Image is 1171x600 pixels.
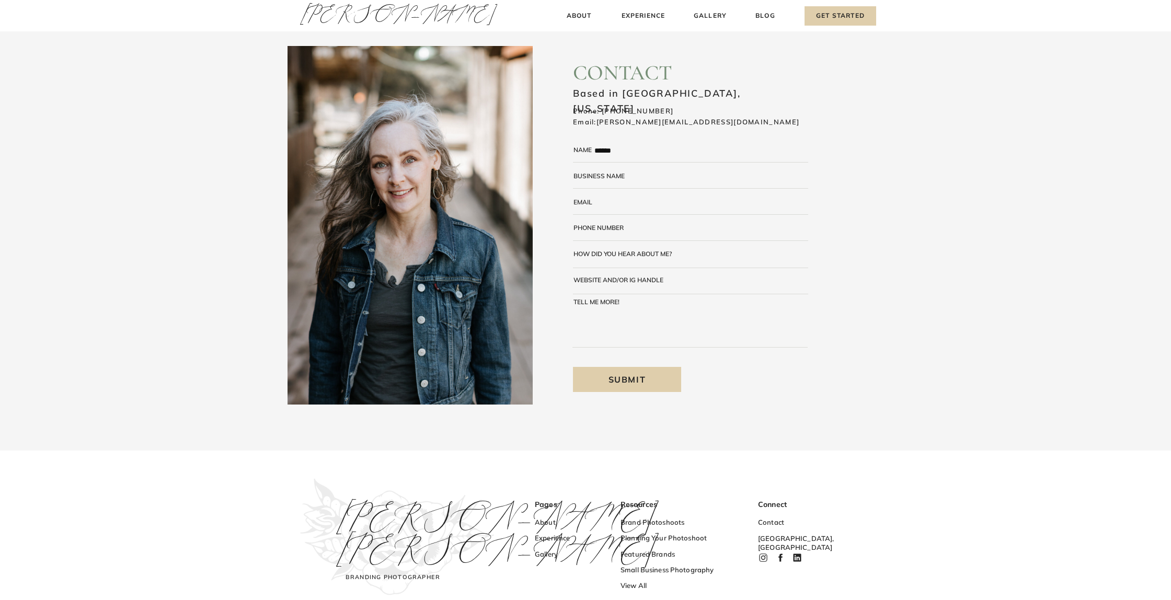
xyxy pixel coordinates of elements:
a: [PERSON_NAME][PERSON_NAME] [336,503,456,569]
a: Planning Your Photoshoot [621,534,722,545]
h3: [PERSON_NAME] [PERSON_NAME] [336,503,456,569]
a: Contact [758,518,820,529]
a: Submit [573,367,681,392]
h3: Connect [758,500,820,511]
h3: Phone: [PHONE_NUMBER] Email: [573,106,830,128]
a: Featured Brands [621,550,722,561]
div: business name [573,172,645,179]
a: Small Business Photography [621,566,722,576]
div: Name [573,146,597,153]
div: Phone number [573,224,640,230]
h3: Based in [GEOGRAPHIC_DATA], [US_STATE] [573,86,788,96]
a: [PERSON_NAME][EMAIL_ADDRESS][DOMAIN_NAME] [596,118,799,126]
h2: contact [573,60,806,84]
a: About [564,10,594,21]
h3: Branding Photographer [342,573,443,584]
a: Experience [620,10,667,21]
div: website and/or ig handle [573,276,668,283]
a: View All [621,581,722,592]
a: Get Started [805,6,876,26]
div: how did you hear about me? [573,250,678,257]
div: email [573,199,602,205]
a: Brand Photoshoots [621,518,722,529]
h3: [GEOGRAPHIC_DATA], [GEOGRAPHIC_DATA] [758,534,826,545]
a: Gallery [693,10,728,21]
a: Blog [753,10,777,21]
div: tell me more! [573,298,640,305]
